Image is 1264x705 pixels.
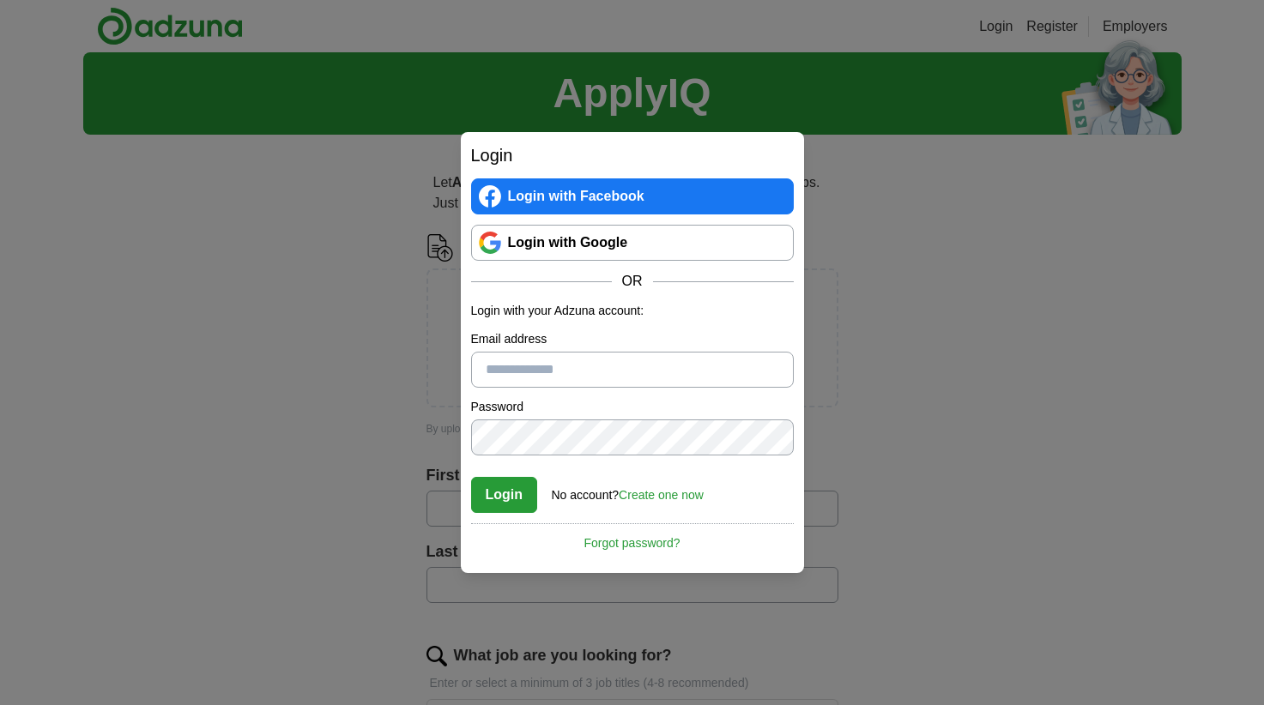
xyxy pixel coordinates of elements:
div: No account? [552,476,704,504]
a: Forgot password? [471,523,794,552]
button: Login [471,477,538,513]
a: Login with Google [471,225,794,261]
a: Login with Facebook [471,178,794,214]
p: Login with your Adzuna account: [471,302,794,320]
label: Email address [471,330,794,348]
h2: Login [471,142,794,168]
label: Password [471,398,794,416]
span: OR [612,271,653,292]
a: Create one now [619,488,704,502]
